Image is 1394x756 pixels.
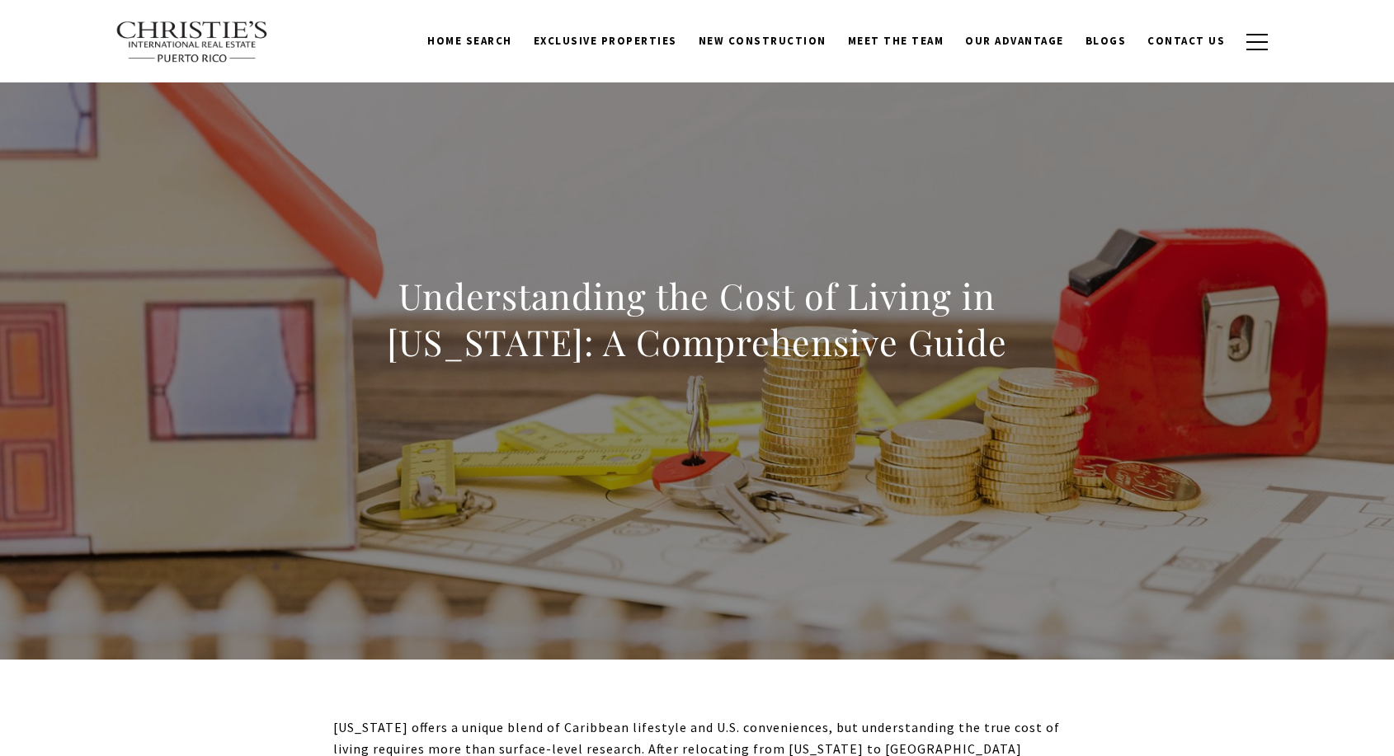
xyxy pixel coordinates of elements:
a: Exclusive Properties [523,26,688,57]
span: Contact Us [1147,34,1225,48]
span: Exclusive Properties [534,34,677,48]
a: Blogs [1075,26,1137,57]
span: New Construction [699,34,827,48]
span: Our Advantage [965,34,1064,48]
img: Christie's International Real Estate text transparent background [115,21,269,63]
a: New Construction [688,26,837,57]
a: Meet the Team [837,26,955,57]
span: Blogs [1086,34,1127,48]
a: Home Search [417,26,523,57]
h1: Understanding the Cost of Living in [US_STATE]: A Comprehensive Guide [333,273,1061,365]
a: Our Advantage [954,26,1075,57]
